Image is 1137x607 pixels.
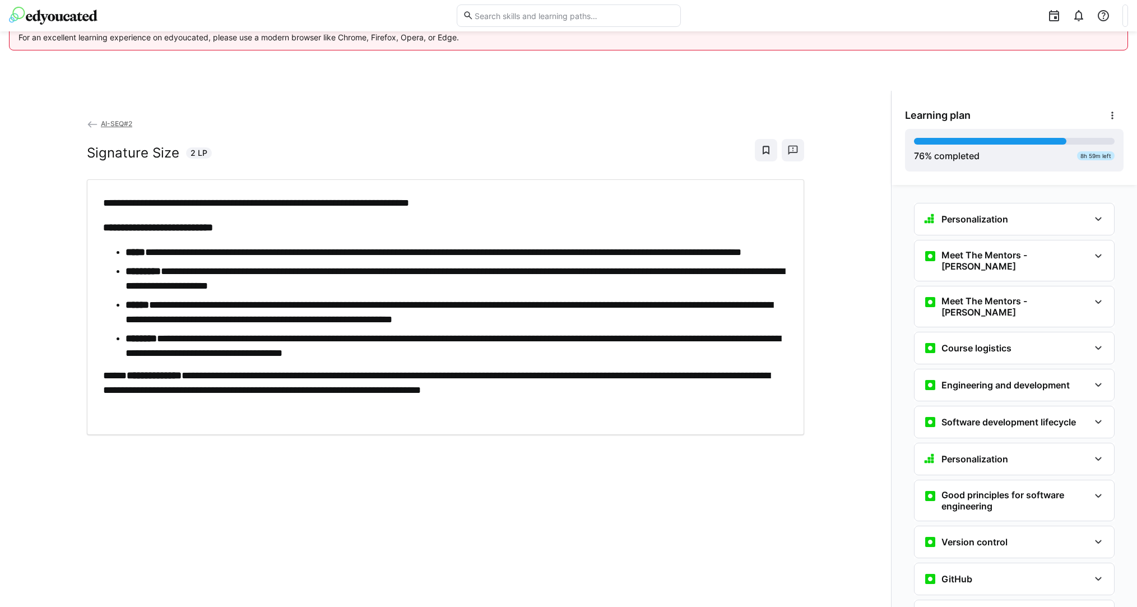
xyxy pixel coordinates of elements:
span: 2 LP [191,147,207,159]
h3: Engineering and development [941,379,1070,391]
input: Search skills and learning paths… [474,11,674,21]
h3: Personalization [941,214,1008,225]
h2: Signature Size [87,145,179,161]
span: AI-SEQ#2 [101,119,132,128]
h3: Software development lifecycle [941,416,1076,428]
h3: Course logistics [941,342,1011,354]
a: AI-SEQ#2 [87,119,132,128]
div: 8h 59m left [1077,151,1115,160]
p: For an excellent learning experience on edyoucated, please use a modern browser like Chrome, Fire... [18,32,1119,43]
h3: Version control [941,536,1008,548]
h3: Good principles for software engineering [941,489,1089,512]
div: % completed [914,149,980,163]
h3: GitHub [941,573,972,585]
h3: Personalization [941,453,1008,465]
h3: Meet The Mentors - [PERSON_NAME] [941,295,1089,318]
span: 76 [914,150,925,161]
span: Learning plan [905,109,971,122]
h3: Meet The Mentors - [PERSON_NAME] [941,249,1089,272]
